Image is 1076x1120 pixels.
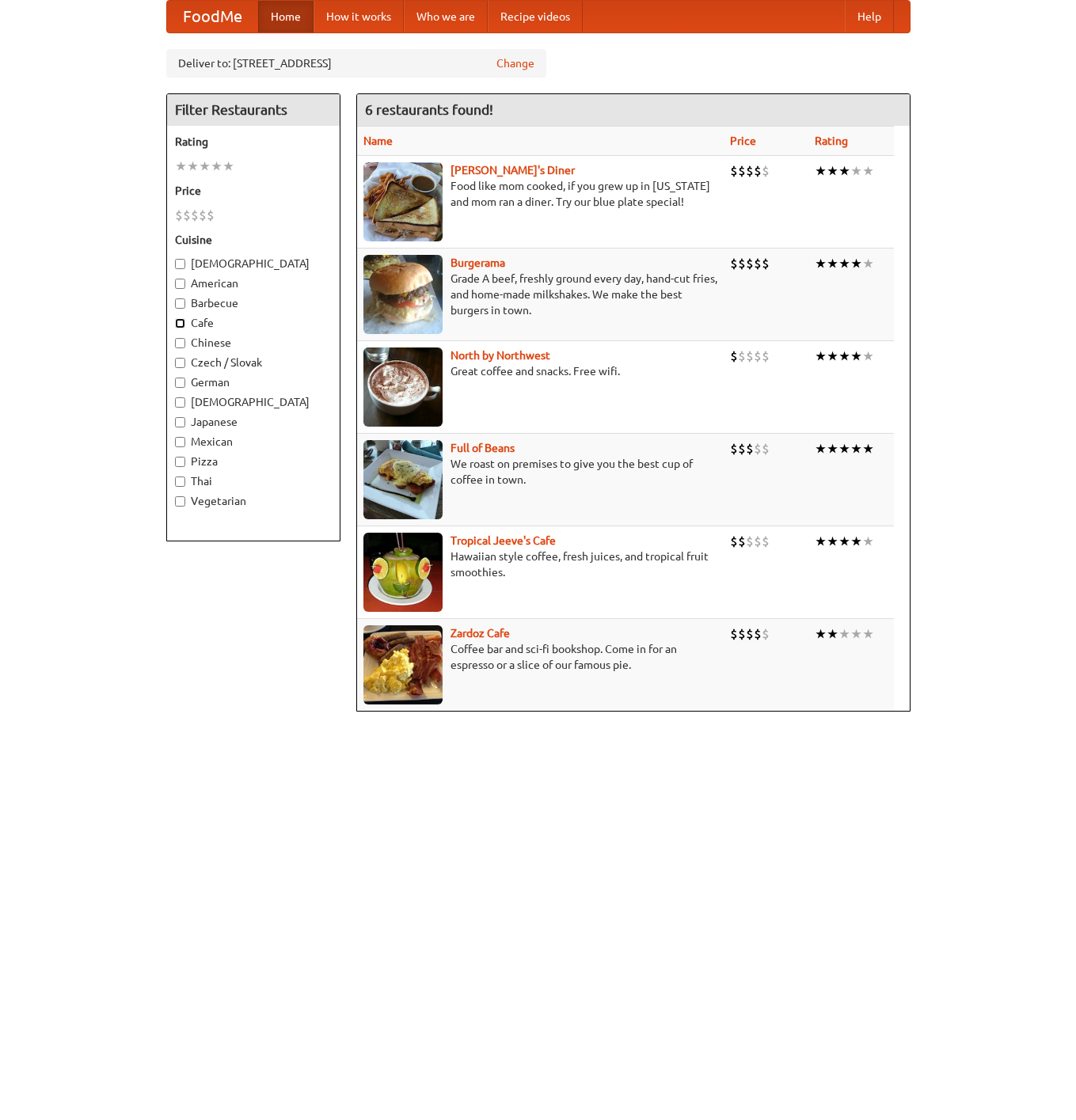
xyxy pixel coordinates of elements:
[845,1,894,32] a: Help
[175,355,332,370] label: Czech / Slovak
[222,158,234,175] li: ★
[815,255,827,272] li: ★
[730,347,738,365] li: $
[175,315,332,331] label: Cafe
[175,437,185,447] input: Mexican
[175,298,185,309] input: Barbecue
[175,335,332,351] label: Chinese
[850,533,862,550] li: ★
[451,627,510,640] a: Zardoz Cafe
[175,493,332,509] label: Vegetarian
[404,1,488,32] a: Who we are
[850,625,862,643] li: ★
[827,347,838,365] li: ★
[363,347,443,427] img: north.jpg
[314,1,404,32] a: How it works
[827,440,838,457] li: ★
[762,625,770,643] li: $
[175,158,187,175] li: ★
[746,533,754,550] li: $
[815,625,827,643] li: ★
[838,347,850,365] li: ★
[815,533,827,550] li: ★
[199,207,207,224] li: $
[730,533,738,550] li: $
[166,49,546,78] div: Deliver to: [STREET_ADDRESS]
[363,255,443,334] img: burgerama.jpg
[363,625,443,704] img: zardoz.jpg
[451,349,550,362] a: North by Northwest
[815,162,827,180] li: ★
[488,1,583,32] a: Recipe videos
[175,397,185,408] input: [DEMOGRAPHIC_DATA]
[167,94,340,126] h4: Filter Restaurants
[199,158,211,175] li: ★
[862,533,874,550] li: ★
[838,162,850,180] li: ★
[451,534,556,547] a: Tropical Jeeve's Cafe
[815,440,827,457] li: ★
[862,162,874,180] li: ★
[838,255,850,272] li: ★
[211,158,222,175] li: ★
[175,434,332,450] label: Mexican
[746,255,754,272] li: $
[175,275,332,291] label: American
[175,378,185,388] input: German
[175,394,332,410] label: [DEMOGRAPHIC_DATA]
[207,207,215,224] li: $
[738,347,746,365] li: $
[363,363,717,379] p: Great coffee and snacks. Free wifi.
[451,442,515,454] a: Full of Beans
[175,279,185,289] input: American
[175,457,185,467] input: Pizza
[175,295,332,311] label: Barbecue
[175,414,332,430] label: Japanese
[827,625,838,643] li: ★
[738,440,746,457] li: $
[862,440,874,457] li: ★
[754,440,762,457] li: $
[754,162,762,180] li: $
[815,347,827,365] li: ★
[738,162,746,180] li: $
[363,162,443,241] img: sallys.jpg
[363,641,717,673] p: Coffee bar and sci-fi bookshop. Come in for an espresso or a slice of our famous pie.
[175,256,332,271] label: [DEMOGRAPHIC_DATA]
[175,473,332,489] label: Thai
[175,259,185,269] input: [DEMOGRAPHIC_DATA]
[363,135,393,147] a: Name
[730,162,738,180] li: $
[762,533,770,550] li: $
[827,533,838,550] li: ★
[746,440,754,457] li: $
[175,318,185,328] input: Cafe
[175,183,332,199] h5: Price
[175,207,183,224] li: $
[363,456,717,488] p: We roast on premises to give you the best cup of coffee in town.
[850,255,862,272] li: ★
[754,255,762,272] li: $
[730,440,738,457] li: $
[850,162,862,180] li: ★
[862,255,874,272] li: ★
[175,134,332,150] h5: Rating
[191,207,199,224] li: $
[738,255,746,272] li: $
[827,255,838,272] li: ★
[175,417,185,427] input: Japanese
[762,440,770,457] li: $
[451,164,575,177] a: [PERSON_NAME]'s Diner
[762,255,770,272] li: $
[838,625,850,643] li: ★
[451,256,505,269] a: Burgerama
[754,625,762,643] li: $
[862,347,874,365] li: ★
[850,347,862,365] li: ★
[762,162,770,180] li: $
